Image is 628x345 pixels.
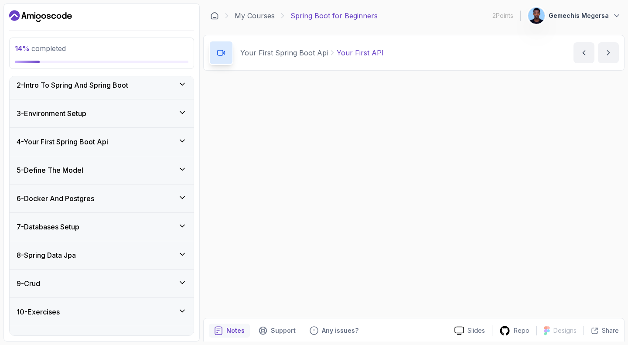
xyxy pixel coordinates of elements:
[17,80,128,90] h3: 2 - Intro To Spring And Spring Boot
[240,48,328,58] p: Your First Spring Boot Api
[10,156,194,184] button: 5-Define The Model
[322,326,358,335] p: Any issues?
[15,44,30,53] span: 14 %
[337,48,384,58] p: Your First API
[528,7,621,24] button: user profile imageGemechis Megersa
[10,128,194,156] button: 4-Your First Spring Boot Api
[573,42,594,63] button: previous content
[514,326,529,335] p: Repo
[10,241,194,269] button: 8-Spring Data Jpa
[10,270,194,297] button: 9-Crud
[468,326,485,335] p: Slides
[226,326,245,335] p: Notes
[447,326,492,335] a: Slides
[598,42,619,63] button: next content
[253,324,301,338] button: Support button
[17,137,108,147] h3: 4 - Your First Spring Boot Api
[17,108,86,119] h3: 3 - Environment Setup
[584,326,619,335] button: Share
[235,10,275,21] a: My Courses
[10,213,194,241] button: 7-Databases Setup
[209,324,250,338] button: notes button
[17,278,40,289] h3: 9 - Crud
[17,250,76,260] h3: 8 - Spring Data Jpa
[553,326,577,335] p: Designs
[17,193,94,204] h3: 6 - Docker And Postgres
[492,11,513,20] p: 2 Points
[492,325,536,336] a: Repo
[17,165,83,175] h3: 5 - Define The Model
[10,184,194,212] button: 6-Docker And Postgres
[17,307,60,317] h3: 10 - Exercises
[210,11,219,20] a: Dashboard
[602,326,619,335] p: Share
[290,10,378,21] p: Spring Boot for Beginners
[9,9,72,23] a: Dashboard
[304,324,364,338] button: Feedback button
[10,99,194,127] button: 3-Environment Setup
[549,11,609,20] p: Gemechis Megersa
[10,298,194,326] button: 10-Exercises
[10,71,194,99] button: 2-Intro To Spring And Spring Boot
[15,44,66,53] span: completed
[528,7,545,24] img: user profile image
[271,326,296,335] p: Support
[17,222,79,232] h3: 7 - Databases Setup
